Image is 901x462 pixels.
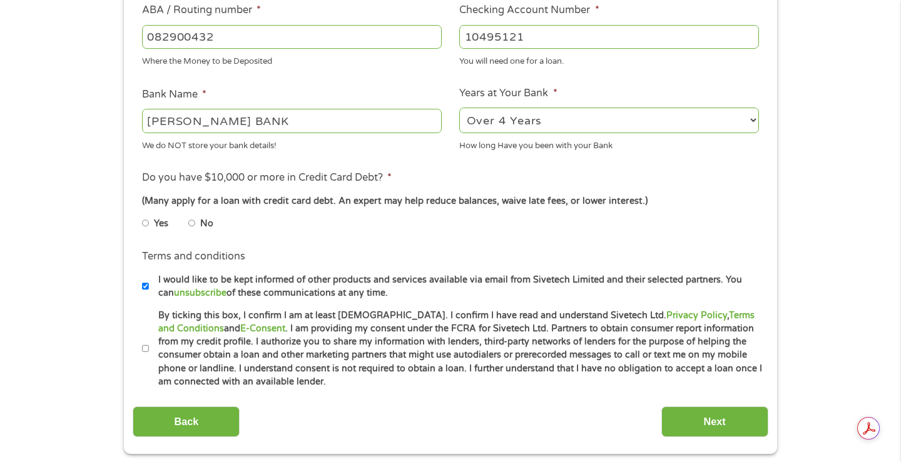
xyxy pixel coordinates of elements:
input: 345634636 [459,25,759,49]
label: By ticking this box, I confirm I am at least [DEMOGRAPHIC_DATA]. I confirm I have read and unders... [149,309,763,389]
label: Terms and conditions [142,250,245,263]
label: I would like to be kept informed of other products and services available via email from Sivetech... [149,273,763,300]
div: (Many apply for a loan with credit card debt. An expert may help reduce balances, waive late fees... [142,194,759,208]
label: Yes [154,217,168,231]
label: Years at Your Bank [459,87,557,100]
div: Where the Money to be Deposited [142,51,442,68]
a: Privacy Policy [666,310,727,321]
label: Do you have $10,000 or more in Credit Card Debt? [142,171,392,184]
label: Bank Name [142,88,206,101]
div: How long Have you been with your Bank [459,135,759,152]
div: We do NOT store your bank details! [142,135,442,152]
a: unsubscribe [174,288,227,298]
label: No [200,217,213,231]
a: E-Consent [240,323,285,334]
input: Next [661,406,768,437]
input: 263177916 [142,25,442,49]
a: Terms and Conditions [158,310,755,334]
div: You will need one for a loan. [459,51,759,68]
input: Back [133,406,240,437]
label: ABA / Routing number [142,4,261,17]
label: Checking Account Number [459,4,599,17]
